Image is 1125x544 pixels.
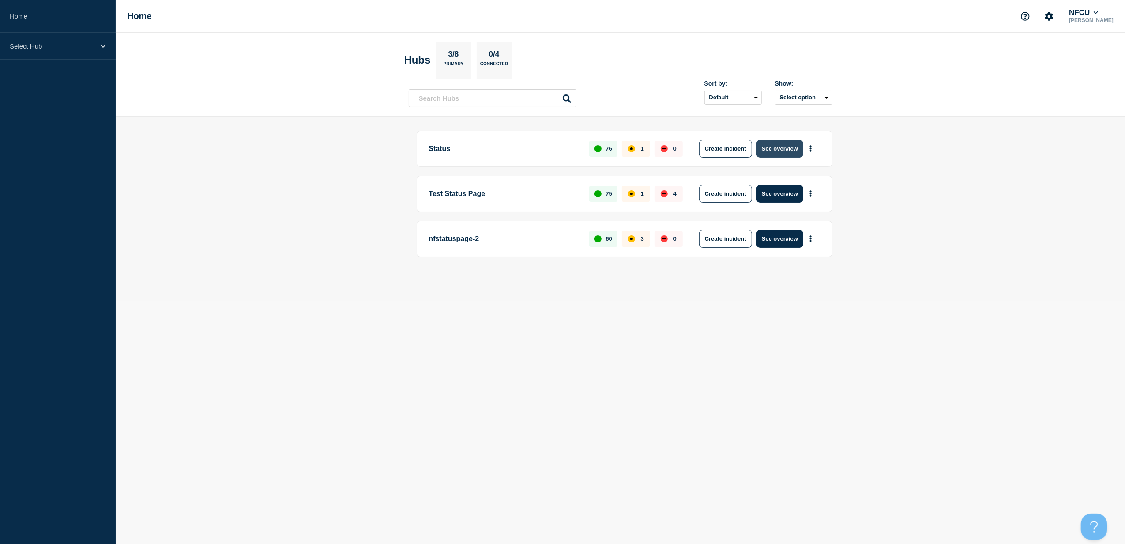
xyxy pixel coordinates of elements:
[805,230,816,247] button: More actions
[661,190,668,197] div: down
[429,230,579,248] p: nfstatuspage-2
[404,54,431,66] h2: Hubs
[594,235,602,242] div: up
[699,140,752,158] button: Create incident
[775,91,832,105] button: Select option
[628,145,635,152] div: affected
[704,91,762,105] select: Sort by
[594,190,602,197] div: up
[1067,17,1115,23] p: [PERSON_NAME]
[641,190,644,197] p: 1
[704,80,762,87] div: Sort by:
[628,190,635,197] div: affected
[594,145,602,152] div: up
[429,140,579,158] p: Status
[480,61,508,71] p: Connected
[409,89,576,107] input: Search Hubs
[485,50,503,61] p: 0/4
[606,145,612,152] p: 76
[756,185,803,203] button: See overview
[1040,7,1058,26] button: Account settings
[1067,8,1100,17] button: NFCU
[673,235,677,242] p: 0
[606,190,612,197] p: 75
[445,50,462,61] p: 3/8
[756,230,803,248] button: See overview
[699,230,752,248] button: Create incident
[805,185,816,202] button: More actions
[10,42,94,50] p: Select Hub
[1081,514,1107,540] iframe: Help Scout Beacon - Open
[673,145,677,152] p: 0
[661,235,668,242] div: down
[444,61,464,71] p: Primary
[628,235,635,242] div: affected
[673,190,677,197] p: 4
[606,235,612,242] p: 60
[429,185,579,203] p: Test Status Page
[775,80,832,87] div: Show:
[661,145,668,152] div: down
[699,185,752,203] button: Create incident
[1016,7,1035,26] button: Support
[756,140,803,158] button: See overview
[805,140,816,157] button: More actions
[127,11,152,21] h1: Home
[641,145,644,152] p: 1
[641,235,644,242] p: 3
